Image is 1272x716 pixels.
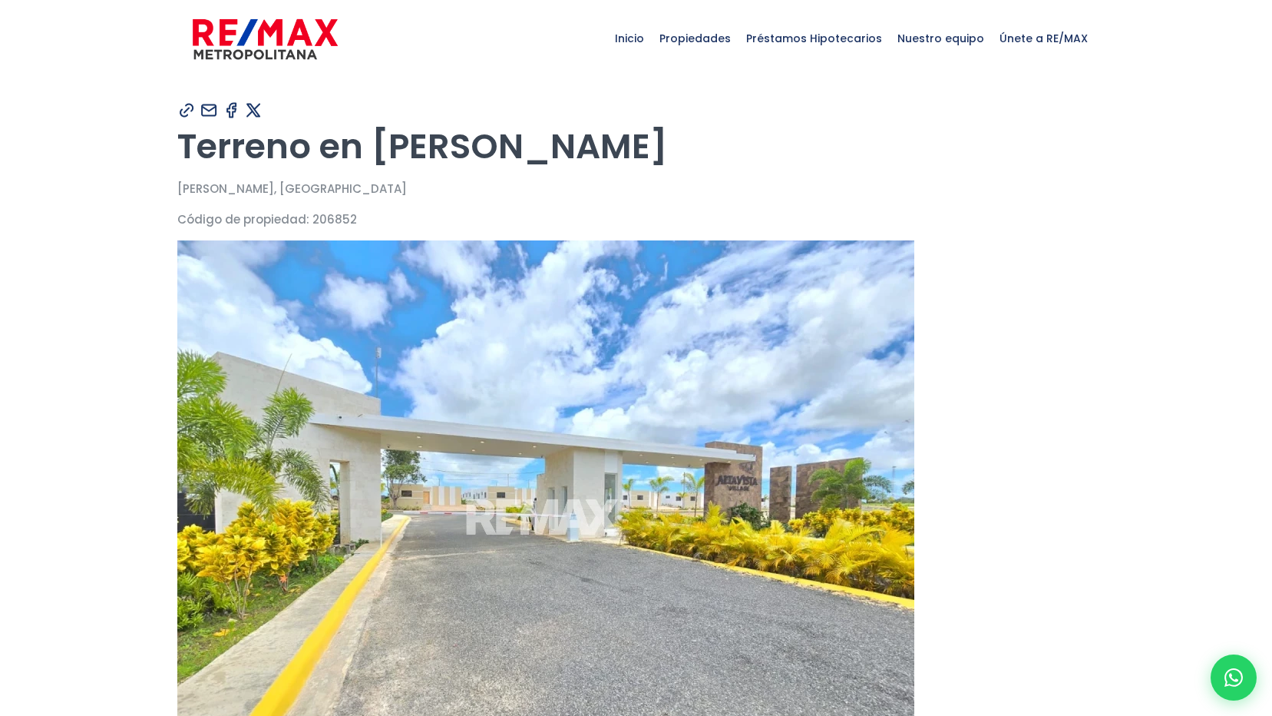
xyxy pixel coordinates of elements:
[177,179,1095,198] p: [PERSON_NAME], [GEOGRAPHIC_DATA]
[200,101,219,120] img: Compartir
[222,101,241,120] img: Compartir
[890,15,992,61] span: Nuestro equipo
[193,16,338,62] img: remax-metropolitana-logo
[992,15,1095,61] span: Únete a RE/MAX
[177,101,197,120] img: Compartir
[738,15,890,61] span: Préstamos Hipotecarios
[652,15,738,61] span: Propiedades
[177,125,1095,167] h1: Terreno en [PERSON_NAME]
[607,15,652,61] span: Inicio
[244,101,263,120] img: Compartir
[312,211,357,227] span: 206852
[177,211,309,227] span: Código de propiedad:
